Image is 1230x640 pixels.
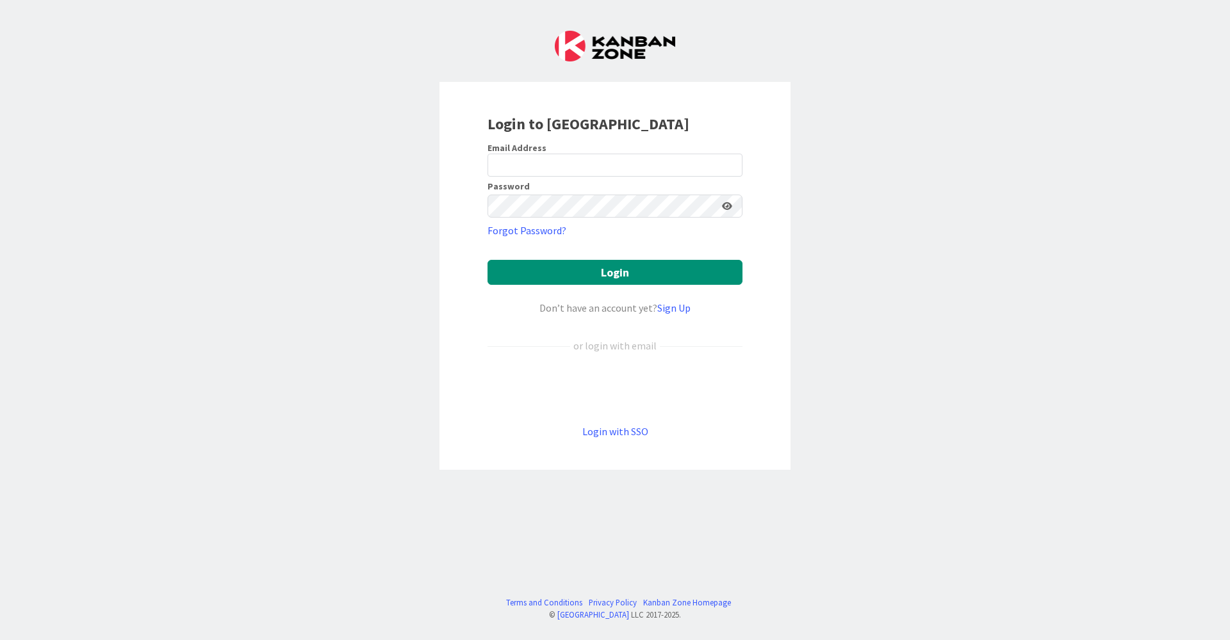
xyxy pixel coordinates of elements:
a: Login with SSO [582,425,648,438]
b: Login to [GEOGRAPHIC_DATA] [488,114,689,134]
div: or login with email [570,338,660,353]
label: Password [488,182,530,191]
button: Login [488,260,742,285]
iframe: Pulsante Accedi con Google [481,374,749,403]
a: Terms and Conditions [506,596,582,609]
div: Don’t have an account yet? [488,300,742,316]
img: Kanban Zone [555,31,675,61]
a: Sign Up [657,301,691,314]
label: Email Address [488,142,546,154]
a: [GEOGRAPHIC_DATA] [557,609,629,620]
a: Forgot Password? [488,223,566,238]
div: © LLC 2017- 2025 . [500,609,731,621]
a: Privacy Policy [589,596,637,609]
a: Kanban Zone Homepage [643,596,731,609]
